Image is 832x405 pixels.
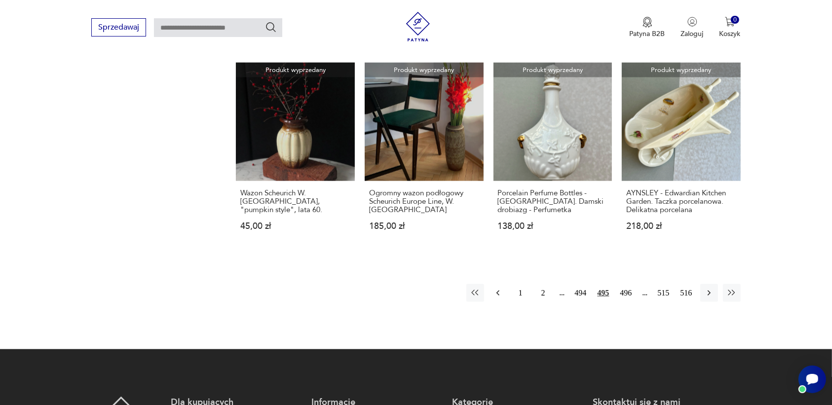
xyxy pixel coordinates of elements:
[643,17,652,28] img: Ikona medalu
[630,17,665,38] a: Ikona medaluPatyna B2B
[369,189,479,214] h3: Ogromny wazon podłogowy Scheurich Europe Line, W. [GEOGRAPHIC_DATA]
[369,222,479,230] p: 185,00 zł
[91,25,146,32] a: Sprzedawaj
[403,12,433,41] img: Patyna - sklep z meblami i dekoracjami vintage
[240,222,350,230] p: 45,00 zł
[236,63,355,250] a: Produkt wyprzedanyWazon Scheurich W. Germany, "pumpkin style", lata 60.Wazon Scheurich W. [GEOGRA...
[572,284,590,302] button: 494
[512,284,529,302] button: 1
[719,29,741,38] p: Koszyk
[678,284,695,302] button: 516
[534,284,552,302] button: 2
[798,366,826,393] iframe: Smartsupp widget button
[687,17,697,27] img: Ikonka użytkownika
[630,29,665,38] p: Patyna B2B
[626,189,736,214] h3: AYNSLEY - Edwardian Kitchen Garden. Taczka porcelanowa. Delikatna porcelana
[630,17,665,38] button: Patyna B2B
[91,18,146,37] button: Sprzedawaj
[626,222,736,230] p: 218,00 zł
[622,63,741,250] a: Produkt wyprzedanyAYNSLEY - Edwardian Kitchen Garden. Taczka porcelanowa. Delikatna porcelanaAYNS...
[681,29,704,38] p: Zaloguj
[240,189,350,214] h3: Wazon Scheurich W. [GEOGRAPHIC_DATA], "pumpkin style", lata 60.
[725,17,735,27] img: Ikona koszyka
[498,189,608,214] h3: Porcelain Perfume Bottles - [GEOGRAPHIC_DATA]. Damski drobiazg - Perfumetka
[655,284,673,302] button: 515
[719,17,741,38] button: 0Koszyk
[498,222,608,230] p: 138,00 zł
[617,284,635,302] button: 496
[731,16,739,24] div: 0
[681,17,704,38] button: Zaloguj
[493,63,612,250] a: Produkt wyprzedanyPorcelain Perfume Bottles - Marlborough House. Damski drobiazg - PerfumetkaPorc...
[265,21,277,33] button: Szukaj
[365,63,484,250] a: Produkt wyprzedanyOgromny wazon podłogowy Scheurich Europe Line, W. GermanyOgromny wazon podłogow...
[595,284,612,302] button: 495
